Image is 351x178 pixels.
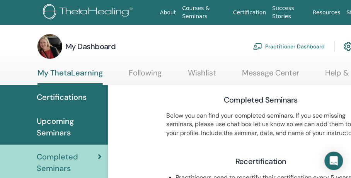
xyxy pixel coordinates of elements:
[269,1,310,24] a: Success Stories
[224,94,298,105] h3: Completed Seminars
[37,91,87,103] span: Certifications
[230,5,269,20] a: Certification
[129,68,162,83] a: Following
[37,115,102,139] span: Upcoming Seminars
[310,5,344,20] a: Resources
[43,4,135,21] img: logo.png
[235,156,286,167] h3: Recertification
[157,5,179,20] a: About
[37,68,103,85] a: My ThetaLearning
[325,152,343,170] div: Open Intercom Messenger
[179,1,230,24] a: Courses & Seminars
[188,68,216,83] a: Wishlist
[37,151,98,174] span: Completed Seminars
[37,34,62,59] img: default.jpg
[253,38,325,55] a: Practitioner Dashboard
[65,41,116,52] h3: My Dashboard
[253,43,262,50] img: chalkboard-teacher.svg
[242,68,300,83] a: Message Center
